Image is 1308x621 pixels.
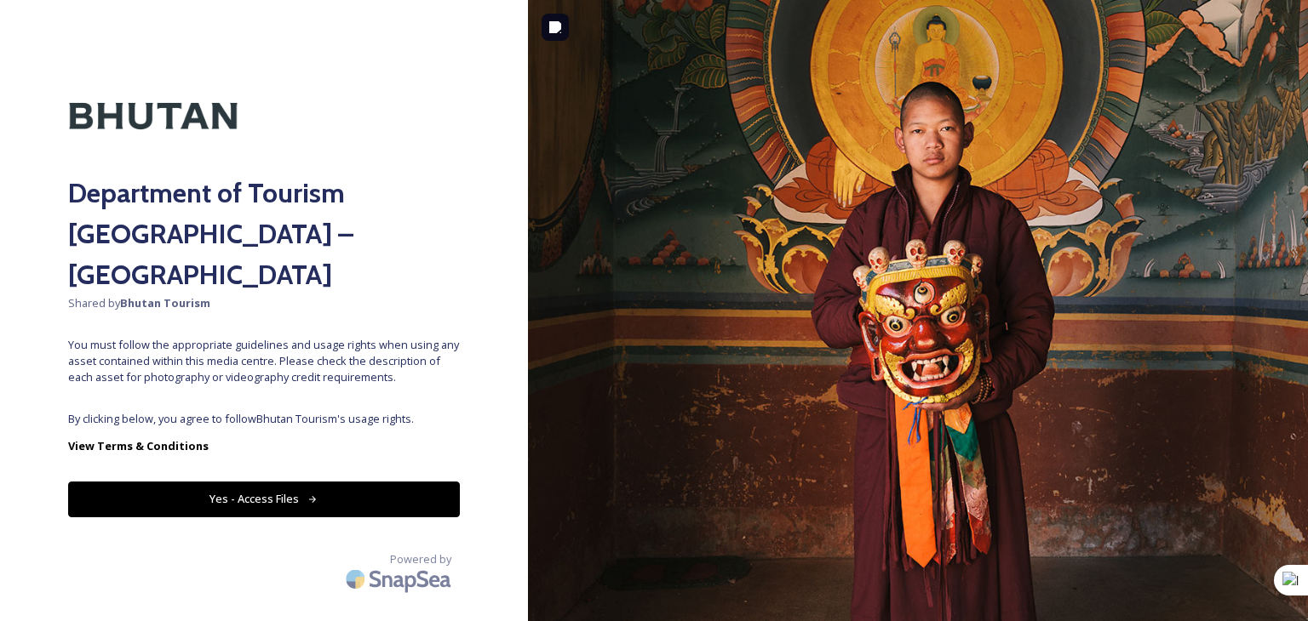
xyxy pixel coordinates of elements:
img: Kingdom-of-Bhutan-Logo.png [68,68,238,164]
strong: Bhutan Tourism [120,295,210,310]
a: View Terms & Conditions [68,436,460,456]
button: Yes - Access Files [68,481,460,516]
span: You must follow the appropriate guidelines and usage rights when using any asset contained within... [68,337,460,386]
span: By clicking below, you agree to follow Bhutan Tourism 's usage rights. [68,411,460,427]
span: Shared by [68,295,460,311]
h2: Department of Tourism [GEOGRAPHIC_DATA] – [GEOGRAPHIC_DATA] [68,173,460,295]
strong: View Terms & Conditions [68,438,209,453]
span: Powered by [390,551,451,567]
img: SnapSea Logo [341,559,460,599]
